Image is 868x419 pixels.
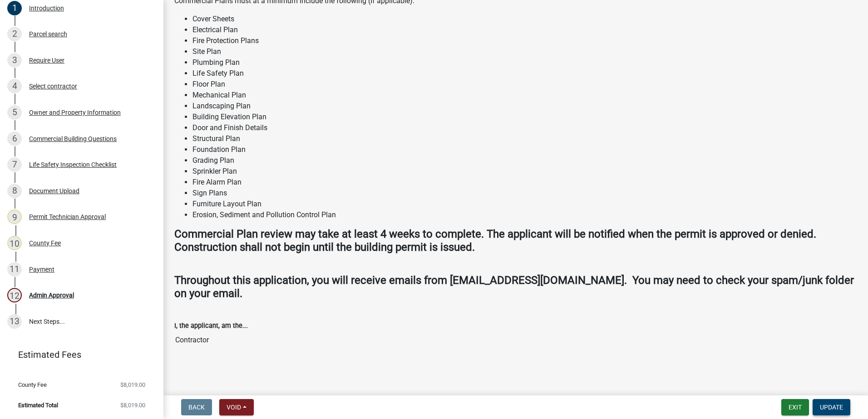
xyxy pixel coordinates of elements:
div: 3 [7,53,22,68]
span: $8,019.00 [120,382,145,388]
li: Landscaping Plan [192,101,857,112]
li: Door and Finish Details [192,122,857,133]
div: Payment [29,266,54,273]
button: Void [219,399,254,415]
strong: Throughout this application, you will receive emails from [EMAIL_ADDRESS][DOMAIN_NAME]. You may n... [174,274,854,300]
li: Building Elevation Plan [192,112,857,122]
li: Site Plan [192,46,857,57]
div: 11 [7,262,22,277]
div: 8 [7,184,22,198]
div: 12 [7,288,22,302]
div: 13 [7,314,22,329]
span: Estimated Total [18,402,58,408]
div: Require User [29,57,64,63]
span: Update [820,404,843,411]
strong: Commercial Plan review may take at least 4 weeks to complete. The applicant will be notified when... [174,228,816,253]
div: 2 [7,27,22,41]
li: Sign Plans [192,188,857,199]
div: 9 [7,209,22,224]
div: Document Upload [29,188,79,194]
li: Grading Plan [192,155,857,166]
div: 10 [7,236,22,250]
div: 4 [7,79,22,93]
li: Foundation Plan [192,144,857,155]
li: Fire Alarm Plan [192,177,857,188]
label: I, the applicant, am the... [174,323,248,329]
div: County Fee [29,240,61,246]
a: Estimated Fees [7,346,149,364]
li: Mechanical Plan [192,90,857,101]
li: Plumbing Plan [192,57,857,68]
li: Erosion, Sediment and Pollution Control Plan [192,209,857,220]
div: Admin Approval [29,292,74,298]
div: Owner and Property Information [29,109,121,116]
li: Electrical Plan [192,24,857,35]
li: Floor Plan [192,79,857,90]
div: 1 [7,1,22,15]
div: 5 [7,105,22,120]
button: Update [813,399,850,415]
span: $8,019.00 [120,402,145,408]
div: Commercial Building Questions [29,136,117,142]
div: Introduction [29,5,64,11]
div: Parcel search [29,31,67,37]
li: Fire Protection Plans [192,35,857,46]
div: 6 [7,132,22,146]
li: Life Safety Plan [192,68,857,79]
li: Structural Plan [192,133,857,144]
li: Cover Sheets [192,14,857,24]
button: Exit [781,399,809,415]
span: Void [227,404,241,411]
div: Permit Technician Approval [29,214,106,220]
div: 7 [7,157,22,172]
button: Back [181,399,212,415]
li: Sprinkler Plan [192,166,857,177]
li: Furniture Layout Plan [192,199,857,209]
span: Back [188,404,205,411]
span: County Fee [18,382,47,388]
div: Select contractor [29,83,77,89]
div: Life Safety Inspection Checklist [29,161,117,168]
